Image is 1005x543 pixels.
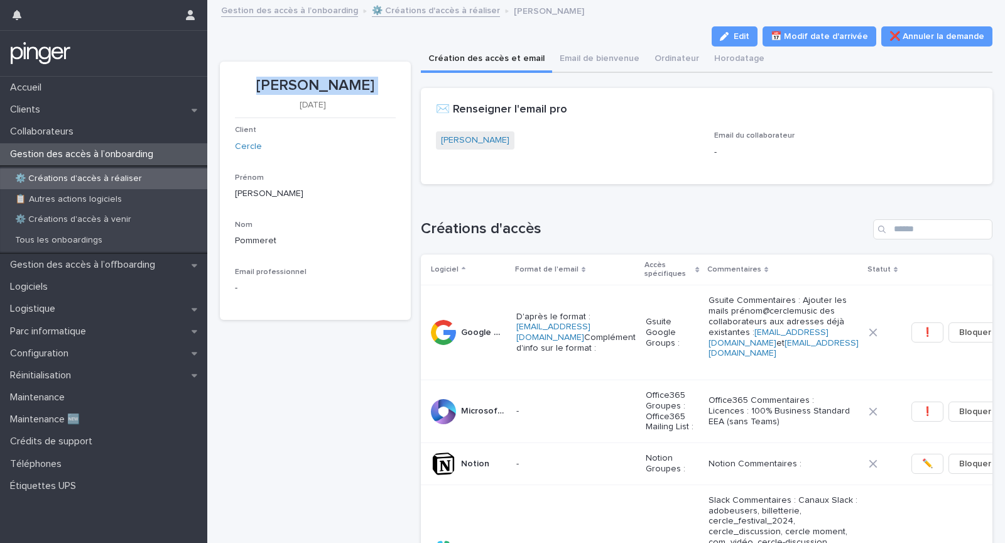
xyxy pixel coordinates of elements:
p: Notion Commentaires : [709,459,859,469]
button: Bloquer [948,402,1002,422]
p: Tous les onboardings [5,235,112,246]
p: Parc informatique [5,326,96,337]
p: Notion [461,456,492,469]
p: Configuration [5,348,79,359]
a: Cercle [235,140,262,153]
p: Maintenance 🆕 [5,414,90,425]
p: Statut [867,263,891,277]
span: Bloquer [959,326,991,339]
p: Étiquettes UPS [5,480,86,492]
span: ❗ [922,326,933,339]
p: - [714,146,977,159]
p: Format de l'email [515,263,579,277]
p: Commentaires [707,263,761,277]
span: Email professionnel [235,268,307,276]
span: Prénom [235,174,264,182]
a: Gestion des accès à l’onboarding [221,3,358,17]
span: Email du collaborateur [714,132,795,140]
button: Ordinateur [647,47,707,73]
img: mTgBEunGTSyRkCgitkcU [10,41,71,66]
button: ❗ [911,402,943,422]
button: Bloquer [948,454,1002,474]
p: - [516,459,636,469]
a: ⚙️ Créations d'accès à réaliser [372,3,500,17]
span: ❌ Annuler la demande [889,30,984,43]
p: ⚙️ Créations d'accès à réaliser [5,173,152,184]
span: ✏️ [922,458,933,470]
button: ❌ Annuler la demande [881,26,992,47]
p: Notion Groupes : [646,453,698,474]
p: Gestion des accès à l’onboarding [5,148,163,160]
p: Gsuite Google Groups : [646,317,698,348]
button: Horodatage [707,47,772,73]
p: Gestion des accès à l’offboarding [5,259,165,271]
p: Gsuite Commentaires : Ajouter les mails prénom@cerclemusic des collaborateurs aux adresses déjà e... [709,295,859,370]
p: Téléphones [5,458,72,470]
p: Logiciel [431,263,459,277]
button: Edit [712,26,758,47]
span: Nom [235,221,253,229]
span: Client [235,126,256,134]
p: [PERSON_NAME] [235,77,396,95]
span: ❗ [922,405,933,418]
p: Google Workspace [461,325,509,338]
p: - [516,406,636,417]
button: Email de bienvenue [552,47,647,73]
input: Search [873,219,992,239]
p: Office365 Commentaires : Licences : 100% Business Standard EEA (sans Teams) [709,395,859,427]
button: ❗ [911,322,943,343]
button: Bloquer [948,322,1002,343]
p: - [235,282,237,295]
p: Accueil [5,82,52,94]
p: Microsoft Office365 [461,403,509,417]
p: Collaborateurs [5,126,84,138]
p: Office365 Groupes : Office365 Mailing List : [646,390,698,432]
a: [EMAIL_ADDRESS][DOMAIN_NAME] [709,328,828,348]
p: Pommeret [235,234,396,248]
h2: ✉️ Renseigner l'email pro [436,103,567,117]
p: Maintenance [5,392,75,403]
h1: Créations d'accès [421,220,869,238]
span: Edit [734,32,749,41]
a: [PERSON_NAME] [441,134,509,147]
p: Logistique [5,303,65,315]
p: Clients [5,104,50,116]
span: 📅 Modif date d'arrivée [771,30,868,43]
a: [EMAIL_ADDRESS][DOMAIN_NAME] [516,322,590,342]
p: D'après le format : Complément d'info sur le format : [516,312,636,354]
p: [PERSON_NAME] [514,3,584,17]
button: 📅 Modif date d'arrivée [763,26,876,47]
p: Crédits de support [5,436,102,447]
p: 📋 Autres actions logiciels [5,194,132,205]
p: [DATE] [235,100,391,111]
p: Réinitialisation [5,370,81,381]
button: Création des accès et email [421,47,552,73]
p: ⚙️ Créations d'accès à venir [5,214,141,225]
p: Accès spécifiques [644,258,693,282]
span: Bloquer [959,405,991,418]
p: [PERSON_NAME] [235,187,396,200]
span: Bloquer [959,458,991,470]
button: ✏️ [911,454,943,474]
p: Logiciels [5,281,58,293]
